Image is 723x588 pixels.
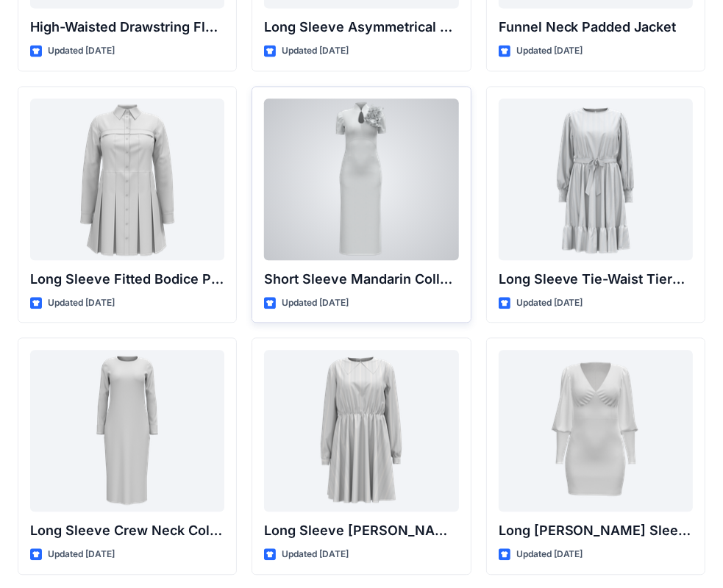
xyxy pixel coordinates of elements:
p: Long [PERSON_NAME] Sleeve Ruched Mini Dress [499,520,693,541]
p: Updated [DATE] [516,43,583,59]
a: Long Sleeve Tie-Waist Tiered Hem Midi Dress [499,98,693,260]
p: Updated [DATE] [516,547,583,562]
a: Long Bishop Sleeve Ruched Mini Dress [499,350,693,512]
a: Short Sleeve Mandarin Collar Sheath Dress with Floral Appliqué [264,98,458,260]
p: Long Sleeve Asymmetrical Wrap Midi Dress [264,17,458,37]
p: High-Waisted Drawstring Flare Trousers [30,17,224,37]
p: Short Sleeve Mandarin Collar Sheath Dress with Floral Appliqué [264,269,458,290]
p: Funnel Neck Padded Jacket [499,17,693,37]
a: Long Sleeve Fitted Bodice Pleated Mini Shirt Dress [30,98,224,260]
p: Updated [DATE] [282,295,349,311]
p: Updated [DATE] [516,295,583,311]
p: Long Sleeve Tie-Waist Tiered Hem Midi Dress [499,269,693,290]
p: Updated [DATE] [48,547,115,562]
p: Updated [DATE] [282,43,349,59]
p: Long Sleeve [PERSON_NAME] Collar Gathered Waist Dress [264,520,458,541]
p: Updated [DATE] [48,43,115,59]
p: Updated [DATE] [48,295,115,311]
p: Long Sleeve Crew Neck Column Dress [30,520,224,541]
p: Long Sleeve Fitted Bodice Pleated Mini Shirt Dress [30,269,224,290]
p: Updated [DATE] [282,547,349,562]
a: Long Sleeve Peter Pan Collar Gathered Waist Dress [264,350,458,512]
a: Long Sleeve Crew Neck Column Dress [30,350,224,512]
